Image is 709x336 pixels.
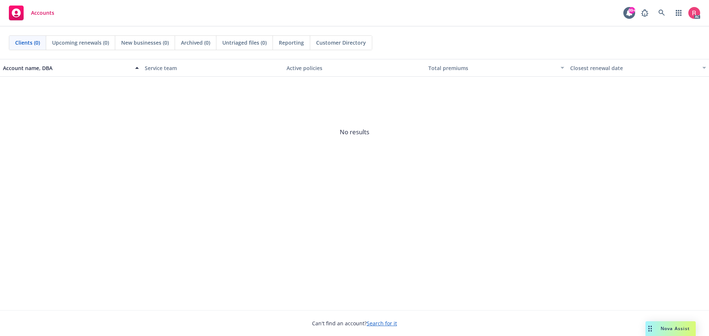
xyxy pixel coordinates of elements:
[688,7,700,19] img: photo
[31,10,54,16] span: Accounts
[52,39,109,46] span: Upcoming renewals (0)
[671,6,686,20] a: Switch app
[284,59,425,77] button: Active policies
[570,64,698,72] div: Closest renewal date
[567,59,709,77] button: Closest renewal date
[428,64,556,72] div: Total premiums
[645,321,655,336] div: Drag to move
[6,3,57,23] a: Accounts
[425,59,567,77] button: Total premiums
[181,39,210,46] span: Archived (0)
[316,39,366,46] span: Customer Directory
[645,321,696,336] button: Nova Assist
[145,64,281,72] div: Service team
[637,6,652,20] a: Report a Bug
[628,7,635,14] div: 99+
[312,319,397,327] span: Can't find an account?
[661,325,690,332] span: Nova Assist
[654,6,669,20] a: Search
[367,320,397,327] a: Search for it
[222,39,267,46] span: Untriaged files (0)
[142,59,284,77] button: Service team
[279,39,304,46] span: Reporting
[287,64,422,72] div: Active policies
[3,64,131,72] div: Account name, DBA
[121,39,169,46] span: New businesses (0)
[15,39,40,46] span: Clients (0)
